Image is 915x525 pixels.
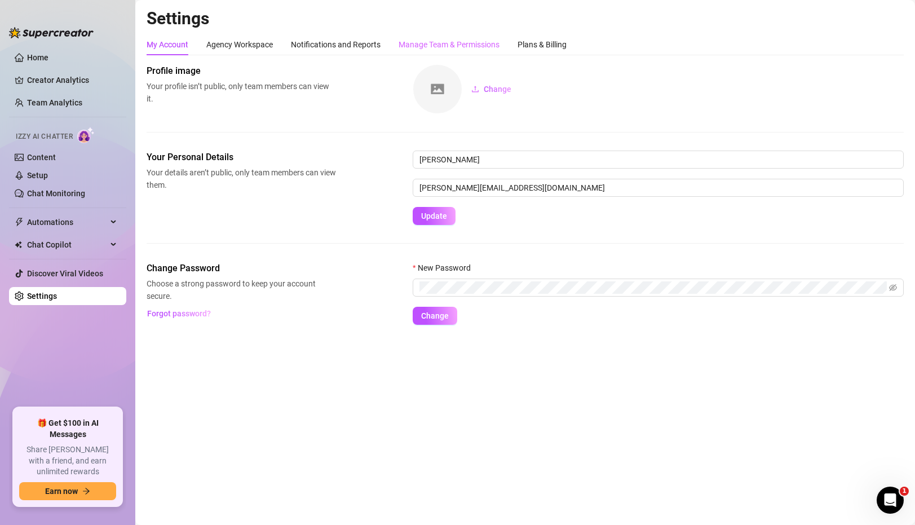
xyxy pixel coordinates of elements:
input: New Password [419,281,887,294]
h2: Settings [147,8,904,29]
span: Your profile isn’t public, only team members can view it. [147,80,336,105]
a: Chat Monitoring [27,189,85,198]
span: Choose a strong password to keep your account secure. [147,277,336,302]
span: Update [421,211,447,220]
input: Enter name [413,151,904,169]
a: Content [27,153,56,162]
a: Creator Analytics [27,71,117,89]
span: 🎁 Get $100 in AI Messages [19,418,116,440]
span: Your details aren’t public, only team members can view them. [147,166,336,191]
span: 1 [900,487,909,496]
div: Plans & Billing [518,38,567,51]
div: My Account [147,38,188,51]
span: Earn now [45,487,78,496]
button: Forgot password? [147,305,211,323]
span: upload [471,85,479,93]
a: Team Analytics [27,98,82,107]
span: Chat Copilot [27,236,107,254]
img: AI Chatter [77,127,95,143]
div: Manage Team & Permissions [399,38,500,51]
a: Settings [27,292,57,301]
span: Automations [27,213,107,231]
div: Agency Workspace [206,38,273,51]
span: Change [421,311,449,320]
iframe: Intercom live chat [877,487,904,514]
a: Discover Viral Videos [27,269,103,278]
span: arrow-right [82,487,90,495]
button: Change [462,80,520,98]
button: Earn nowarrow-right [19,482,116,500]
label: New Password [413,262,478,274]
a: Setup [27,171,48,180]
span: Share [PERSON_NAME] with a friend, and earn unlimited rewards [19,444,116,478]
div: Notifications and Reports [291,38,381,51]
img: logo-BBDzfeDw.svg [9,27,94,38]
img: square-placeholder.png [413,65,462,113]
span: eye-invisible [889,284,897,292]
span: Forgot password? [147,309,211,318]
span: Izzy AI Chatter [16,131,73,142]
img: Chat Copilot [15,241,22,249]
span: Change [484,85,511,94]
span: thunderbolt [15,218,24,227]
a: Home [27,53,48,62]
button: Update [413,207,456,225]
input: Enter new email [413,179,904,197]
span: Profile image [147,64,336,78]
span: Change Password [147,262,336,275]
span: Your Personal Details [147,151,336,164]
button: Change [413,307,457,325]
